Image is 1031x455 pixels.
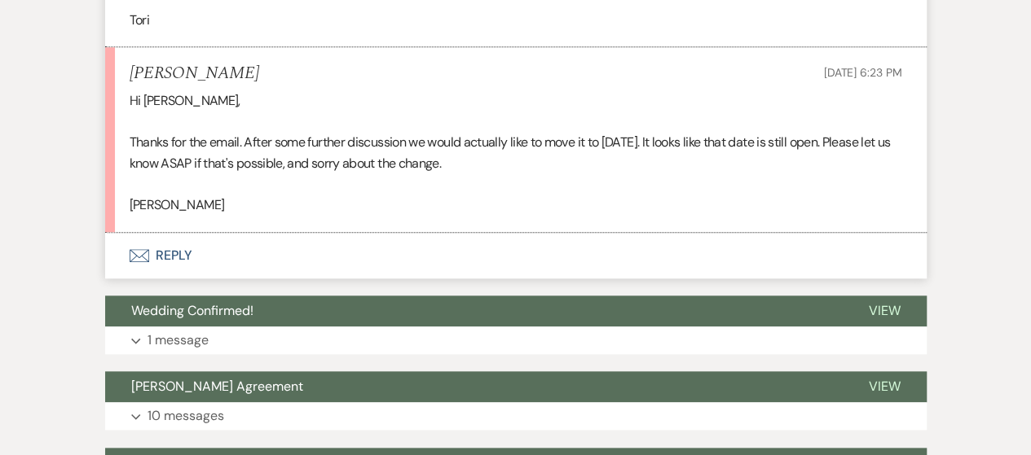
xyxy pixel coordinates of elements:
[130,10,902,31] p: Tori
[105,371,843,402] button: [PERSON_NAME] Agreement
[105,402,927,430] button: 10 messages
[105,326,927,354] button: 1 message
[105,295,843,326] button: Wedding Confirmed!
[130,132,902,173] p: Thanks for the email. After some further discussion we would actually like to move it to [DATE]. ...
[148,330,209,351] p: 1 message
[130,90,902,112] p: Hi [PERSON_NAME],
[843,371,927,402] button: View
[823,65,901,80] span: [DATE] 6:23 PM
[869,302,901,319] span: View
[148,405,224,427] p: 10 messages
[131,378,303,395] span: [PERSON_NAME] Agreement
[843,295,927,326] button: View
[105,233,927,278] button: Reply
[131,302,253,319] span: Wedding Confirmed!
[869,378,901,395] span: View
[130,63,259,84] h5: [PERSON_NAME]
[130,195,902,216] p: [PERSON_NAME]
